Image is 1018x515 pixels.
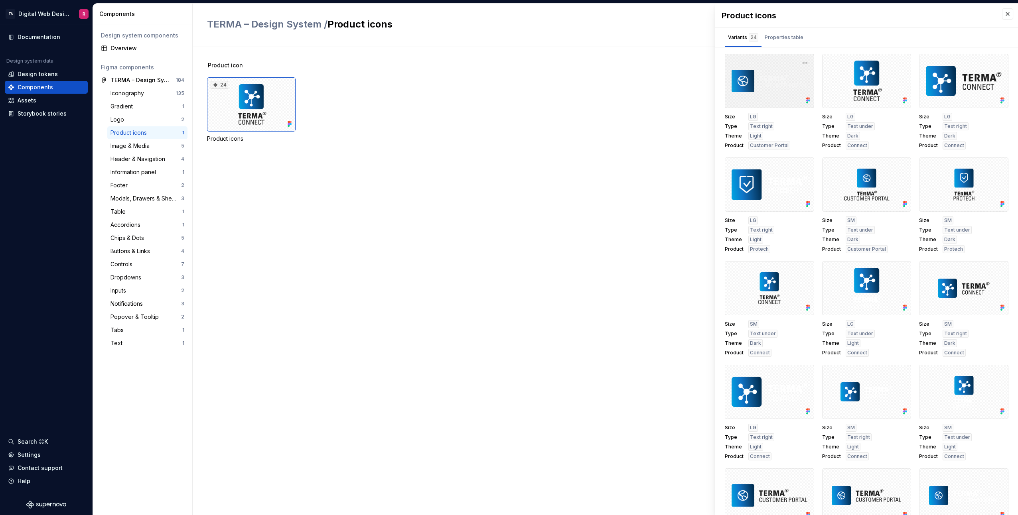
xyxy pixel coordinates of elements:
span: Size [822,217,841,224]
span: Theme [725,340,744,346]
span: Theme [822,133,841,139]
div: 1 [182,208,184,215]
span: Type [822,330,841,337]
span: Text right [750,123,773,130]
div: 184 [176,77,184,83]
a: Assets [5,94,88,107]
div: 5 [181,235,184,241]
div: 3 [181,195,184,202]
div: 7 [181,261,184,267]
div: Header & Navigation [110,155,168,163]
a: Storybook stories [5,107,88,120]
a: Notifications3 [107,297,187,310]
span: Type [822,123,841,130]
a: Settings [5,448,88,461]
span: SM [847,425,855,431]
span: Product [919,246,938,252]
span: Text right [847,434,870,440]
span: Connect [750,350,770,356]
span: Type [822,434,841,440]
span: Product [822,350,841,356]
a: Table1 [107,205,187,218]
span: Product [725,350,744,356]
a: Dropdowns3 [107,271,187,284]
span: Light [750,133,762,139]
span: Connect [944,350,964,356]
div: Gradient [110,102,136,110]
span: Type [725,330,744,337]
span: Protech [944,246,963,252]
span: Text under [847,227,873,233]
div: Search ⌘K [18,438,48,446]
span: Text under [944,227,970,233]
span: Size [822,321,841,327]
span: Dark [944,236,955,243]
div: 2 [181,182,184,189]
span: Product [919,453,938,460]
div: 2 [181,287,184,294]
span: Product icon [208,61,243,69]
div: Contact support [18,464,63,472]
span: LG [750,217,756,224]
span: Product [919,142,938,149]
div: 135 [176,90,184,96]
span: Connect [944,453,964,460]
a: Controls7 [107,258,187,271]
div: 24 [211,81,228,89]
div: Chips & Dots [110,234,147,242]
span: Light [944,444,956,450]
div: Accordions [110,221,144,229]
span: Size [822,425,841,431]
span: LG [847,321,854,327]
span: Connect [847,142,867,149]
span: Type [919,330,938,337]
div: 5 [181,143,184,149]
div: 2 [181,116,184,123]
a: Documentation [5,31,88,43]
div: Digital Web Design [18,10,69,18]
div: Figma components [101,63,184,71]
span: Text under [944,434,970,440]
span: Size [919,114,938,120]
a: Buttons & Links4 [107,245,187,257]
div: 1 [182,222,184,228]
button: TADigital Web DesignR [2,5,91,22]
span: Product [919,350,938,356]
div: 1 [182,130,184,136]
span: Type [725,227,744,233]
a: Iconography135 [107,87,187,100]
span: Type [919,434,938,440]
div: Product icons [110,129,150,137]
span: Theme [822,236,841,243]
div: Assets [18,96,36,104]
span: Text under [847,330,873,337]
div: Notifications [110,300,146,308]
span: Product [822,246,841,252]
div: 4 [181,248,184,254]
div: Design system components [101,31,184,39]
span: SM [944,425,952,431]
span: LG [750,425,756,431]
div: Modals, Drawers & Sheets [110,195,181,202]
a: Footer2 [107,179,187,192]
span: SM [750,321,758,327]
span: Type [919,227,938,233]
span: Text right [750,434,773,440]
a: Design tokens [5,68,88,81]
span: Size [822,114,841,120]
div: Help [18,477,30,485]
div: 2 [181,314,184,320]
button: Help [5,475,88,487]
div: Information panel [110,168,159,176]
div: Documentation [18,33,60,41]
button: Contact support [5,462,88,474]
a: Information panel1 [107,166,187,179]
span: Theme [919,133,938,139]
span: Dark [847,236,858,243]
div: Text [110,339,126,347]
span: SM [944,321,952,327]
a: Text1 [107,337,187,350]
div: R [83,11,85,17]
div: TERMA – Design System [110,76,170,84]
div: Components [18,83,53,91]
